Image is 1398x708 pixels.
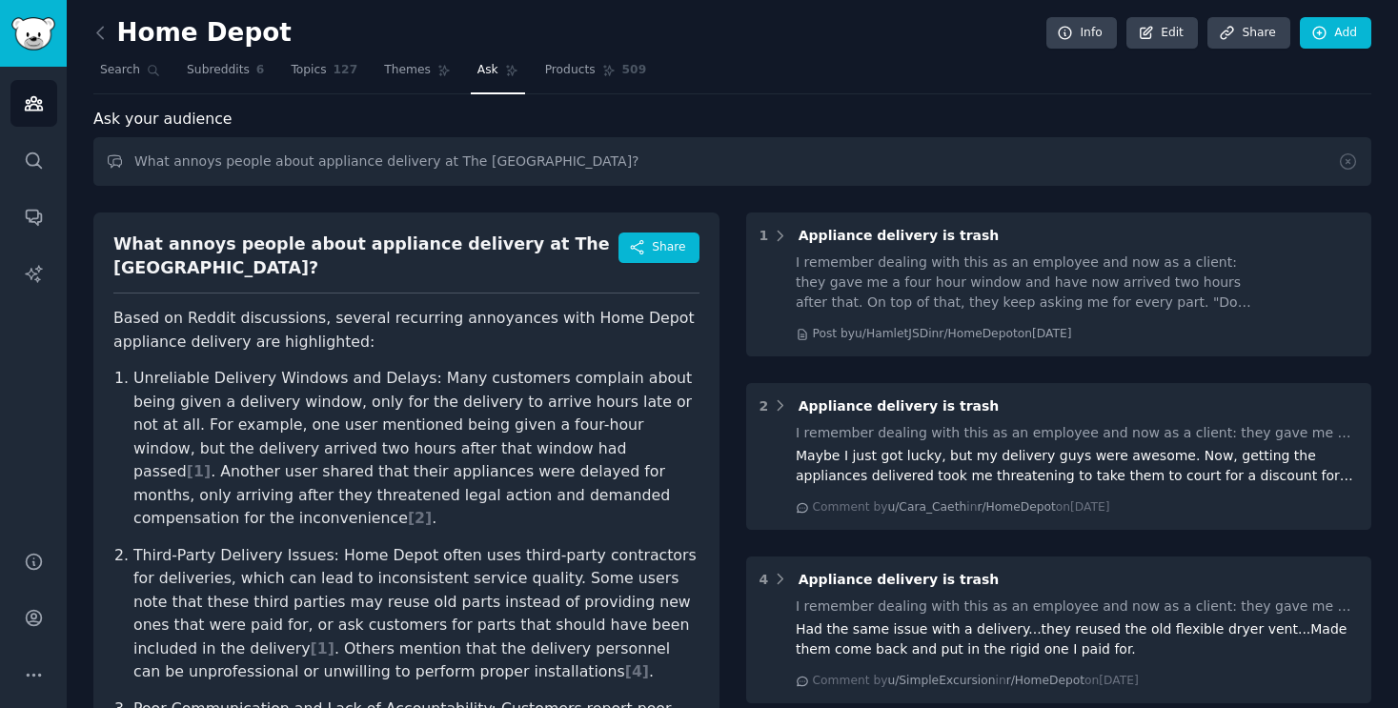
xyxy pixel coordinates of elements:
span: 509 [622,62,647,79]
span: 6 [256,62,265,79]
h2: Home Depot [93,18,292,49]
span: u/Cara_Caeth [887,500,966,514]
div: 1 [760,226,769,246]
a: Topics127 [284,55,364,94]
a: Search [93,55,167,94]
div: Comment by in on [DATE] [813,673,1139,690]
p: Unreliable Delivery Windows and Delays: Many customers complain about being given a delivery wind... [133,367,699,531]
span: [ 4 ] [625,662,649,680]
div: 4 [760,570,769,590]
div: Post by u/HamletJSD in r/HomeDepot on [DATE] [813,326,1072,343]
div: 2 [760,396,769,416]
span: Appliance delivery is trash [799,228,1000,243]
span: Themes [384,62,431,79]
div: I remember dealing with this as an employee and now as a client: they gave me a four hour window ... [796,597,1358,617]
div: I remember dealing with this as an employee and now as a client: they gave me a four hour window ... [796,253,1265,313]
a: Add [1300,17,1371,50]
span: Products [545,62,596,79]
span: Ask your audience [93,108,233,131]
span: [ 1 ] [187,462,211,480]
span: u/SimpleExcursion [887,674,995,687]
span: Topics [291,62,326,79]
a: Info [1046,17,1117,50]
div: Maybe I just got lucky, but my delivery guys were awesome. Now, getting the appliances delivered ... [796,446,1358,486]
a: Share [1207,17,1289,50]
img: GummySearch logo [11,17,55,51]
span: Share [652,239,685,256]
span: Appliance delivery is trash [799,398,1000,414]
a: Ask [471,55,525,94]
span: Ask [477,62,498,79]
a: Themes [377,55,457,94]
span: r/HomeDepot [1006,674,1084,687]
p: Third-Party Delivery Issues: Home Depot often uses third-party contractors for deliveries, which ... [133,544,699,684]
span: [ 2 ] [408,509,432,527]
span: Search [100,62,140,79]
div: Comment by in on [DATE] [813,499,1110,516]
a: Edit [1126,17,1198,50]
p: Based on Reddit discussions, several recurring annoyances with Home Depot appliance delivery are ... [113,307,699,354]
span: Subreddits [187,62,250,79]
a: Products509 [538,55,653,94]
a: Subreddits6 [180,55,271,94]
span: Appliance delivery is trash [799,572,1000,587]
input: Ask this audience a question... [93,137,1371,186]
span: [ 1 ] [311,639,334,657]
button: Share [618,233,699,263]
span: 127 [334,62,358,79]
div: Had the same issue with a delivery...they reused the old flexible dryer vent...Made them come bac... [796,619,1358,659]
span: r/HomeDepot [977,500,1055,514]
div: I remember dealing with this as an employee and now as a client: they gave me a four hour window ... [796,423,1358,443]
div: What annoys people about appliance delivery at The [GEOGRAPHIC_DATA]? [113,233,618,279]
